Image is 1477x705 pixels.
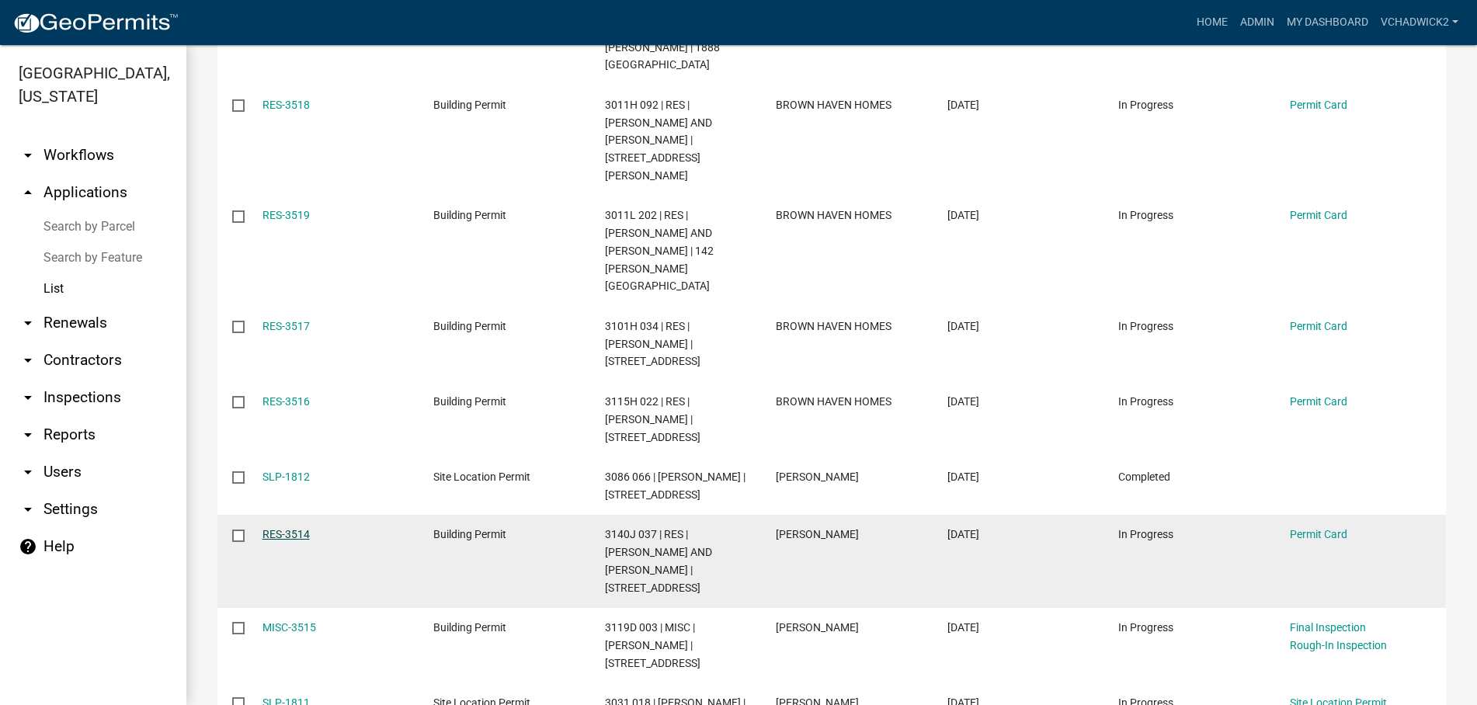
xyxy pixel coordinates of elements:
span: Building Permit [433,209,506,221]
span: MICAH WILKERSON [776,471,859,483]
a: Rough-In Inspection [1290,639,1387,651]
span: BROWN HAVEN HOMES [776,209,891,221]
span: CODY DUBOIS [776,528,859,540]
a: VChadwick2 [1374,8,1465,37]
span: In Progress [1118,320,1173,332]
a: RES-3518 [262,99,310,111]
a: Home [1190,8,1234,37]
span: Bryce DeBoard [776,621,859,634]
span: BROWN HAVEN HOMES [776,99,891,111]
span: Building Permit [433,395,506,408]
a: Permit Card [1290,395,1347,408]
a: My Dashboard [1281,8,1374,37]
span: In Progress [1118,395,1173,408]
span: 3011L 202 | RES | WILLIAM AND AMBER BECKER | 142 BLALOCK MOUNTAIN COVE [605,209,714,292]
a: Permit Card [1290,320,1347,332]
a: Permit Card [1290,99,1347,111]
a: Permit Card [1290,209,1347,221]
span: 10/09/2025 [947,209,979,221]
span: 10/09/2025 [947,395,979,408]
a: RES-3514 [262,528,310,540]
span: 10/09/2025 [947,99,979,111]
i: arrow_drop_up [19,183,37,202]
a: SLP-1812 [262,471,310,483]
span: 10/09/2025 [947,621,979,634]
span: 10/09/2025 [947,471,979,483]
a: RES-3516 [262,395,310,408]
i: arrow_drop_down [19,146,37,165]
a: Final Inspection [1290,621,1366,634]
a: Permit Card [1290,528,1347,540]
a: RES-3519 [262,209,310,221]
span: Building Permit [433,99,506,111]
i: help [19,537,37,556]
span: In Progress [1118,528,1173,540]
span: Building Permit [433,528,506,540]
span: 3140J 037 | RES | BRUCE AND PAULA CUMMING | 73 MOUNTAIN CAMP RD [605,528,712,593]
span: 3101H 034 | RES | CHARLOTTE REED | 1110 HIGH SUMMIT DR [605,320,700,368]
span: Site Location Permit [433,471,530,483]
span: BROWN HAVEN HOMES [776,320,891,332]
span: 10/09/2025 [947,528,979,540]
span: Completed [1118,471,1170,483]
a: Admin [1234,8,1281,37]
span: 3115H 022 | RES | SHIRA F SULTAN | 156 SKY HIGH DR [605,395,700,443]
span: Building Permit [433,320,506,332]
span: In Progress [1118,209,1173,221]
i: arrow_drop_down [19,425,37,444]
i: arrow_drop_down [19,500,37,519]
i: arrow_drop_down [19,351,37,370]
span: 3011H 092 | RES | WAYNE AND JENNY ALVAREZ | 933 BLALOCK MOUNTAIN RD [605,99,712,182]
a: RES-3517 [262,320,310,332]
span: In Progress [1118,99,1173,111]
span: 10/09/2025 [947,320,979,332]
i: arrow_drop_down [19,463,37,481]
span: 3086 066 | MICAH WILKERSON | 1753 RAVENCLIFF RD [605,471,745,501]
span: BROWN HAVEN HOMES [776,395,891,408]
i: arrow_drop_down [19,314,37,332]
span: Building Permit [433,621,506,634]
a: MISC-3515 [262,621,316,634]
span: In Progress [1118,621,1173,634]
i: arrow_drop_down [19,388,37,407]
span: 3119D 003 | MISC | CINDY TUMBLIN | 159 HIDDEN LAKE CT [605,621,700,669]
